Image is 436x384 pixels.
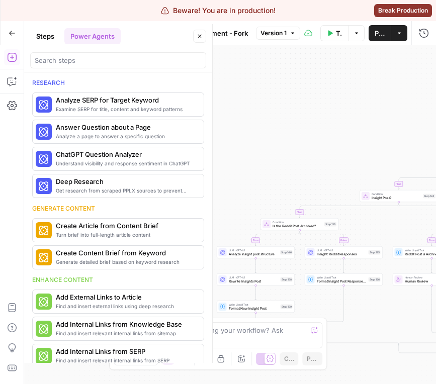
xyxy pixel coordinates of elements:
div: Research [32,78,204,87]
span: LLM · GPT-4.1 [229,275,279,279]
span: Deep Research [56,176,196,186]
input: Search steps [35,55,202,65]
div: Step 138 [281,277,293,282]
span: Create Content Brief from Keyword [56,248,196,258]
span: Write Liquid Text [229,303,279,307]
g: Edge from step_139 to step_136-conditional-end [256,313,300,324]
button: Version 1 [256,27,300,40]
div: LLM · GPT-4.1Analyze insight post structureStep 146 [217,246,295,258]
span: Understand visibility and response sentiment in ChatGPT [56,159,196,167]
span: LLM · GPT-4.1 [317,248,367,252]
span: Add Internal Links from Knowledge Base [56,319,196,329]
span: Generate detailed brief based on keyword research [56,258,196,266]
button: Paste [303,352,323,365]
span: Insight Post? [372,196,421,201]
g: Edge from step_126 to step_136-conditional-end [300,285,344,324]
g: Edge from step_124 to step_136 [299,202,399,218]
div: Step 124 [423,194,435,199]
button: Break Production [374,4,432,17]
div: Enhance content [32,275,204,284]
div: Step 136 [324,222,336,227]
span: Break Production [378,6,428,15]
button: Steps [30,28,60,44]
span: Create Article from Content Brief [56,221,196,231]
div: Write Liquid TextFormat Insight Post Response + RewriteStep 126 [305,273,383,285]
span: Get research from scraped PPLX sources to prevent source [MEDICAL_DATA] [56,186,196,195]
g: Edge from step_146 to step_138 [255,258,256,273]
span: Condition [273,220,322,224]
span: Analyze a page to answer a specific question [56,132,196,140]
div: LLM · GPT-4.1Rewrite Insights PostStep 138 [217,273,295,285]
span: Analyze SERP for Target Keyword [56,95,196,105]
span: Format New Insight Post [229,306,279,311]
span: Add External Links to Article [56,292,196,302]
g: Edge from step_136-conditional-end to step_124-conditional-end [300,323,399,345]
span: Copy [284,354,295,363]
span: Is the Reddit Post Archived? [273,224,322,229]
span: Write Liquid Text [317,275,367,279]
span: Version 1 [260,29,287,38]
g: Edge from step_136 to step_125 [300,230,344,246]
div: Beware! You are in production! [161,6,276,16]
span: Format Insight Post Response + Rewrite [317,279,367,284]
button: Copy [280,352,299,365]
span: Find and insert relevant internal links from sitemap [56,329,196,337]
span: Test Workflow [336,28,342,38]
span: ChatGPT Question Analyzer [56,149,196,159]
span: Rewrite Insights Post [229,279,279,284]
div: Step 139 [281,305,293,309]
span: Turn brief into full-length article content [56,231,196,239]
g: Edge from step_136 to step_146 [255,230,300,246]
g: Edge from step_149 to step_148 [431,258,432,273]
div: Step 125 [369,250,381,255]
div: Generate content [32,204,204,213]
g: Edge from step_125 to step_126 [343,258,344,273]
div: LLM · GPT-4.1Insight: Reddit ResponsesStep 125 [305,246,383,258]
div: Step 126 [369,277,381,282]
span: Examine SERP for title, content and keyword patterns [56,105,196,113]
span: Find and insert external links using deep research [56,302,196,310]
span: Condition [372,192,421,196]
button: Publish [369,25,391,41]
button: Test Workflow [320,25,348,41]
div: Step 146 [280,250,293,255]
span: Analyze insight post structure [229,252,279,257]
g: Edge from step_138 to step_139 [255,285,256,300]
span: LLM · GPT-4.1 [229,248,279,252]
div: Write Liquid TextFormat New Insight PostStep 139 [217,301,295,313]
span: Add Internal Links from SERP [56,346,196,356]
span: Find and insert relevant internal links from SERP [56,356,196,364]
span: Answer Question about a Page [56,122,196,132]
button: Power Agents [64,28,121,44]
span: Paste [307,354,319,363]
span: Publish [375,28,385,38]
span: Insight: Reddit Responses [317,252,367,257]
div: ConditionIs the Reddit Post Archived?Step 136 [261,218,339,230]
